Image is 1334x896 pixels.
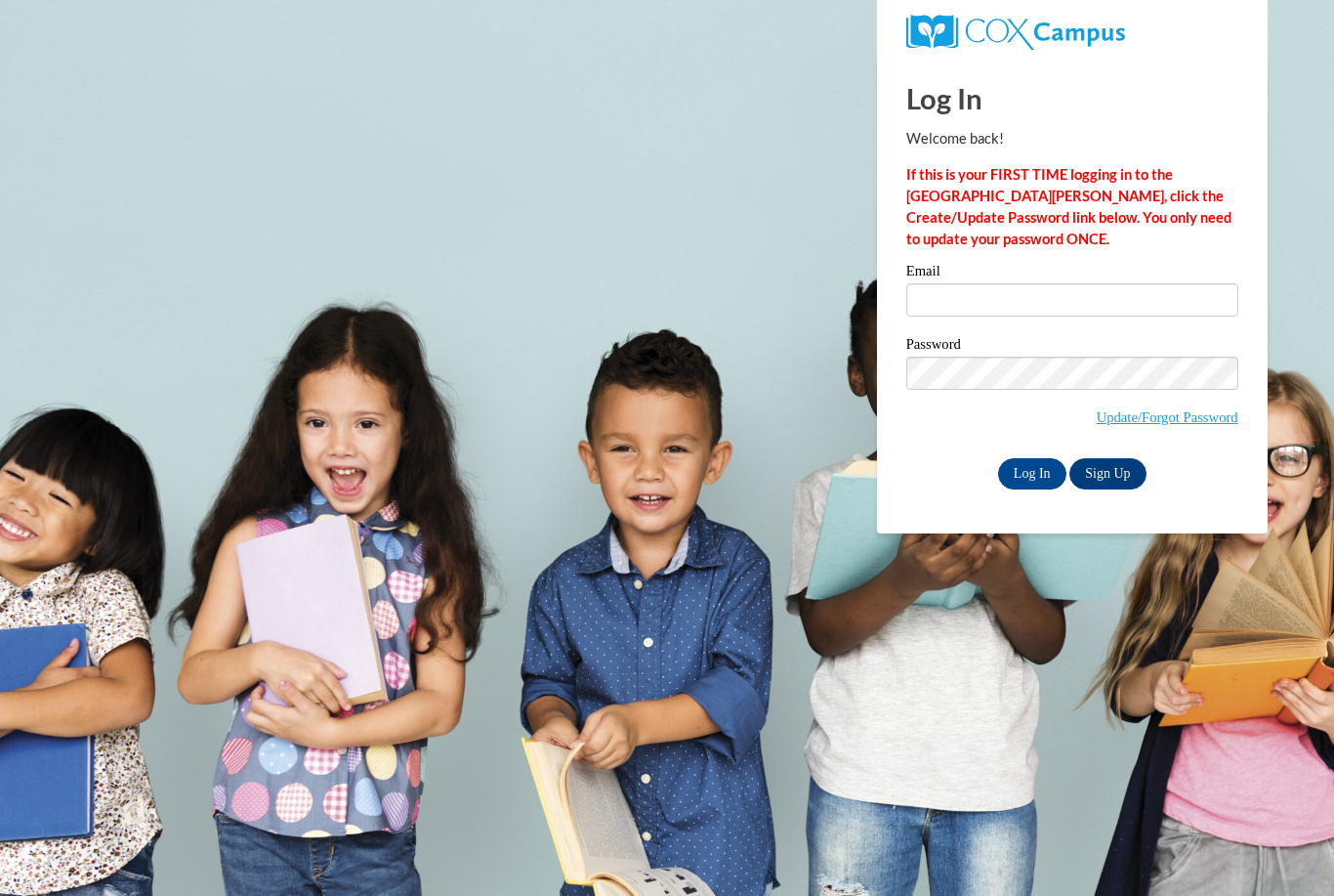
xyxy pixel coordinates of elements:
[906,15,1238,50] a: COX Campus
[998,458,1066,490] input: Log In
[906,264,1238,283] label: Email
[906,78,1238,118] h1: Log In
[906,337,1238,357] label: Password
[906,166,1231,247] strong: If this is your FIRST TIME logging in to the [GEOGRAPHIC_DATA][PERSON_NAME], click the Create/Upd...
[1256,818,1318,880] iframe: Button to launch messaging window
[1097,409,1238,425] a: Update/Forgot Password
[1069,458,1146,490] a: Sign Up
[906,15,1125,50] img: COX Campus
[906,128,1238,149] p: Welcome back!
